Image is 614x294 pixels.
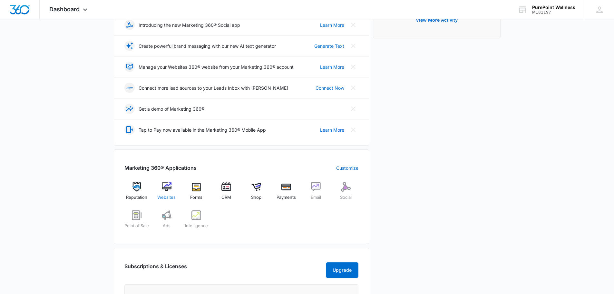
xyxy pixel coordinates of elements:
a: Forms [184,182,209,205]
button: View More Activity [409,12,464,28]
p: Tap to Pay now available in the Marketing 360® Mobile App [139,127,266,133]
button: Close [348,62,358,72]
a: Connect Now [316,85,344,91]
h2: Subscriptions & Licenses [124,262,187,275]
span: CRM [221,194,231,201]
a: Social [334,182,358,205]
span: Ads [163,223,171,229]
span: Websites [157,194,176,201]
h2: Marketing 360® Applications [124,164,197,172]
button: Close [348,104,358,114]
a: Shop [244,182,269,205]
span: Point of Sale [124,223,149,229]
a: Generate Text [314,43,344,49]
div: account name [532,5,575,10]
span: Social [340,194,352,201]
a: Reputation [124,182,149,205]
button: Close [348,83,358,93]
a: Learn More [320,64,344,70]
span: Forms [190,194,202,201]
a: Learn More [320,22,344,28]
p: Introducing the new Marketing 360® Social app [139,22,240,28]
button: Upgrade [326,262,358,278]
button: Close [348,125,358,135]
span: Email [311,194,321,201]
p: Create powerful brand messaging with our new AI text generator [139,43,276,49]
a: Learn More [320,127,344,133]
a: Websites [154,182,179,205]
a: Customize [336,165,358,171]
a: CRM [214,182,239,205]
span: Shop [251,194,261,201]
a: Payments [274,182,298,205]
div: account id [532,10,575,15]
a: Intelligence [184,210,209,234]
span: Dashboard [49,6,80,13]
a: Email [304,182,328,205]
span: Reputation [126,194,147,201]
p: Connect more lead sources to your Leads Inbox with [PERSON_NAME] [139,85,288,91]
span: Intelligence [185,223,208,229]
a: Point of Sale [124,210,149,234]
a: Ads [154,210,179,234]
p: Manage your Websites 360® website from your Marketing 360® account [139,64,294,70]
span: Payments [277,194,296,201]
button: Close [348,20,358,30]
p: Get a demo of Marketing 360® [139,106,204,112]
button: Close [348,41,358,51]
